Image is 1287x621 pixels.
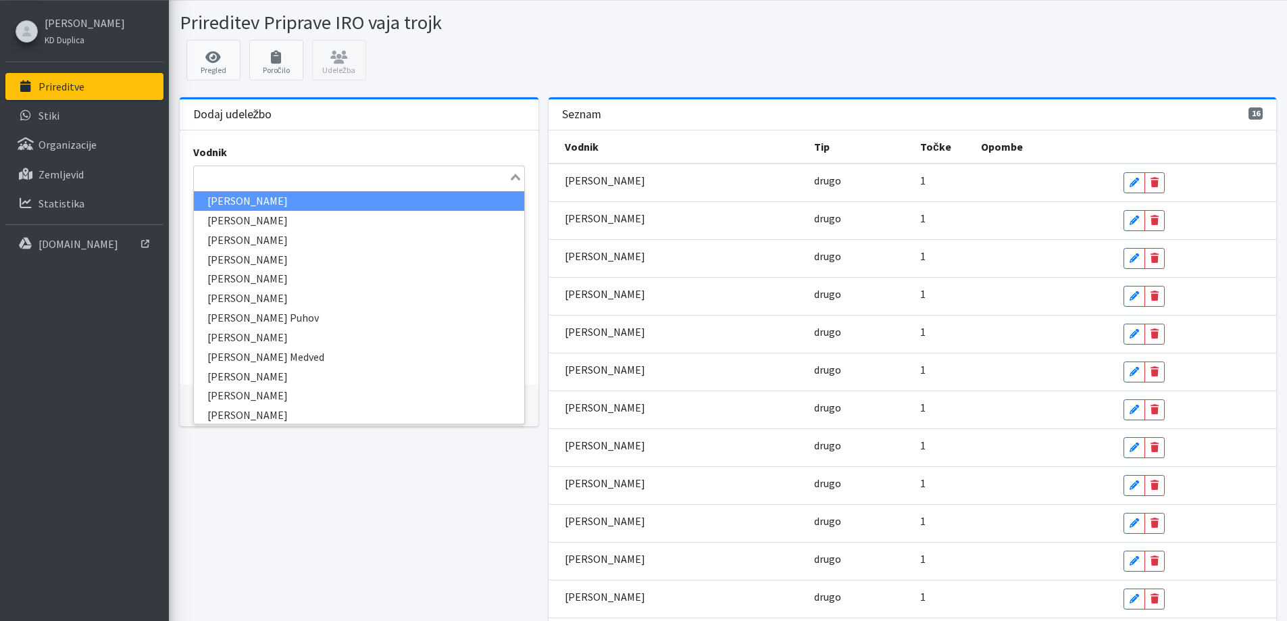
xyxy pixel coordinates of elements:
span: drugo [814,476,841,490]
a: [DOMAIN_NAME] [5,230,163,257]
div: Search for option [193,221,525,244]
h3: Seznam [562,107,601,122]
span: drugo [814,249,841,263]
label: Opombe [193,313,235,329]
td: [PERSON_NAME] [549,277,806,315]
input: Search for option [232,224,495,241]
a: Zemljevid [5,161,163,188]
h1: Prireditev Priprave IRO vaja trojk [180,11,724,34]
span: drugo [197,224,230,241]
label: Točke [193,255,224,271]
th: Opombe [973,130,1115,164]
span: 1 [920,439,926,452]
td: [PERSON_NAME] [549,353,806,391]
span: drugo [814,552,841,566]
span: 16 [1248,107,1263,120]
a: Stiki [5,102,163,129]
span: 1 [920,401,926,414]
span: 1 [920,514,926,528]
td: [PERSON_NAME] [549,391,806,428]
button: Shrani [193,393,241,418]
td: [PERSON_NAME] [549,239,806,277]
small: KD Duplica [45,34,84,45]
td: [PERSON_NAME] [549,315,806,353]
p: Statistika [39,197,84,210]
th: Vodnik [549,130,806,164]
a: Prireditve [5,73,163,100]
label: Tip [193,199,209,216]
p: [DOMAIN_NAME] [39,237,118,251]
td: [PERSON_NAME] [549,466,806,504]
a: Poročilo [249,40,303,80]
span: drugo [814,363,841,376]
span: drugo [814,325,841,339]
span: 1 [920,249,926,263]
td: [PERSON_NAME] [549,580,806,618]
span: 1 [920,363,926,376]
label: Vodnik [193,144,227,160]
td: [PERSON_NAME] [549,542,806,580]
input: Search for option [195,169,507,185]
a: KD Duplica [45,31,125,47]
span: drugo [814,174,841,187]
span: drugo [814,590,841,603]
span: 1 [920,174,926,187]
span: drugo [814,439,841,452]
span: drugo [814,401,841,414]
td: [PERSON_NAME] [549,164,806,202]
span: 1 [920,476,926,490]
a: Pregled [186,40,241,80]
button: Clear Selected [499,224,505,241]
div: Search for option [193,166,525,189]
span: drugo [814,212,841,225]
th: Točke [912,130,973,164]
a: Organizacije [5,131,163,158]
p: Zemljevid [39,168,84,181]
span: 1 [920,212,926,225]
td: [PERSON_NAME] [549,504,806,542]
span: 1 [920,552,926,566]
td: [PERSON_NAME] [549,428,806,466]
th: Tip [806,130,912,164]
h3: Dodaj udeležbo [193,107,272,122]
span: 1 [920,325,926,339]
p: Stiki [39,109,59,122]
a: Statistika [5,190,163,217]
span: 1 [920,590,926,603]
p: Prireditve [39,80,84,93]
span: 1 [920,287,926,301]
td: [PERSON_NAME] [549,201,806,239]
span: drugo [814,287,841,301]
p: Organizacije [39,138,97,151]
span: drugo [814,514,841,528]
a: [PERSON_NAME] [45,15,125,31]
